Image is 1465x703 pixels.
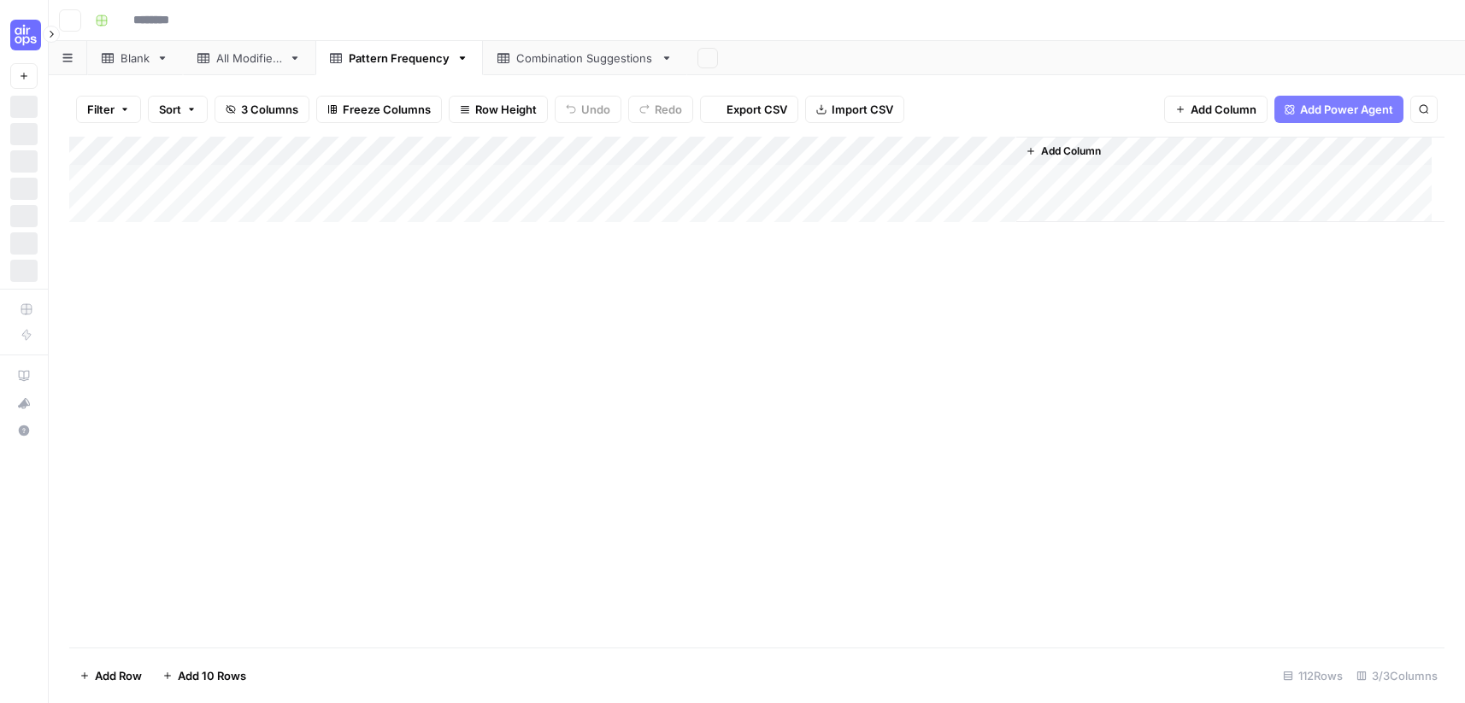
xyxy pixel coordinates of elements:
button: Add Column [1019,140,1108,162]
button: Add Power Agent [1274,96,1403,123]
span: Export CSV [727,101,787,118]
div: Blank [121,50,150,67]
span: Sort [159,101,181,118]
a: AirOps Academy [10,362,38,390]
button: Row Height [449,96,548,123]
span: Import CSV [832,101,893,118]
span: Redo [655,101,682,118]
img: Cohort 5 Logo [10,20,41,50]
button: Add Row [69,662,152,689]
span: Add Row [95,667,142,684]
button: Import CSV [805,96,904,123]
button: Workspace: Cohort 5 [10,14,38,56]
div: Combination Suggestions [516,50,654,67]
button: Filter [76,96,141,123]
span: Row Height [475,101,537,118]
a: Combination Suggestions [483,41,687,75]
span: Undo [581,101,610,118]
button: Redo [628,96,693,123]
div: Pattern Frequency [349,50,450,67]
span: Freeze Columns [343,101,431,118]
button: Export CSV [700,96,798,123]
a: Blank [87,41,183,75]
button: 3 Columns [215,96,309,123]
button: Sort [148,96,208,123]
button: Add 10 Rows [152,662,256,689]
button: Freeze Columns [316,96,442,123]
span: Filter [87,101,115,118]
button: Add Column [1164,96,1268,123]
div: 112 Rows [1276,662,1350,689]
span: Add Power Agent [1300,101,1393,118]
a: All Modifiers [183,41,315,75]
button: What's new? [10,390,38,417]
div: What's new? [11,390,37,416]
span: Add 10 Rows [178,667,246,684]
button: Help + Support [10,417,38,444]
a: Pattern Frequency [315,41,483,75]
div: All Modifiers [216,50,282,67]
span: 3 Columns [241,101,298,118]
span: Add Column [1191,101,1256,118]
div: 3/3 Columns [1350,662,1444,689]
button: Undo [555,96,621,123]
span: Add Column [1041,144,1101,159]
